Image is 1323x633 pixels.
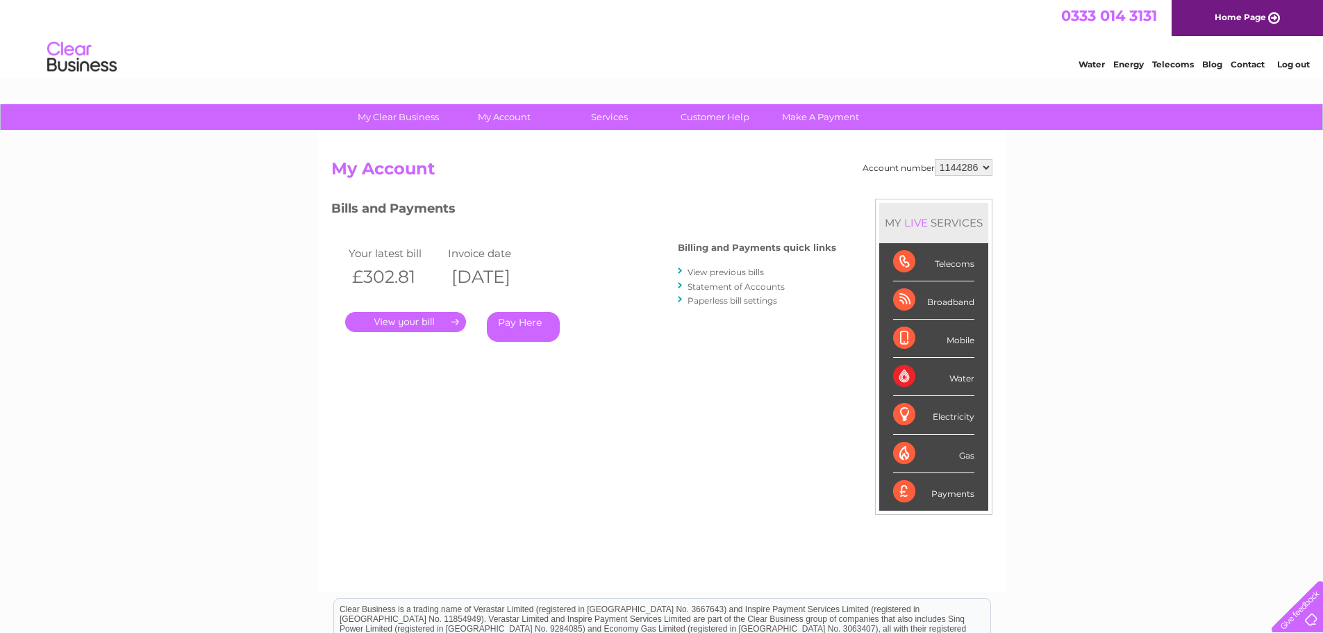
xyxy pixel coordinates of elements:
[763,104,878,130] a: Make A Payment
[334,8,990,67] div: Clear Business is a trading name of Verastar Limited (registered in [GEOGRAPHIC_DATA] No. 3667643...
[1202,59,1222,69] a: Blog
[331,199,836,223] h3: Bills and Payments
[444,263,544,291] th: [DATE]
[893,396,974,434] div: Electricity
[893,435,974,473] div: Gas
[688,281,785,292] a: Statement of Accounts
[893,281,974,320] div: Broadband
[345,244,445,263] td: Your latest bill
[552,104,667,130] a: Services
[678,242,836,253] h4: Billing and Payments quick links
[487,312,560,342] a: Pay Here
[444,244,544,263] td: Invoice date
[1061,7,1157,24] a: 0333 014 3131
[47,36,117,79] img: logo.png
[658,104,772,130] a: Customer Help
[1113,59,1144,69] a: Energy
[893,473,974,511] div: Payments
[331,159,992,186] h2: My Account
[688,267,764,277] a: View previous bills
[901,216,931,229] div: LIVE
[345,312,466,332] a: .
[893,320,974,358] div: Mobile
[1079,59,1105,69] a: Water
[447,104,561,130] a: My Account
[341,104,456,130] a: My Clear Business
[1231,59,1265,69] a: Contact
[863,159,992,176] div: Account number
[345,263,445,291] th: £302.81
[1277,59,1310,69] a: Log out
[688,295,777,306] a: Paperless bill settings
[893,358,974,396] div: Water
[1152,59,1194,69] a: Telecoms
[879,203,988,242] div: MY SERVICES
[893,243,974,281] div: Telecoms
